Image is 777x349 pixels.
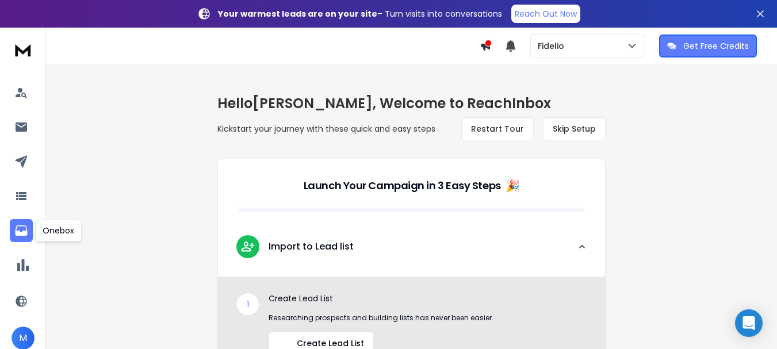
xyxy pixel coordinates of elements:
a: Reach Out Now [511,5,580,23]
p: Researching prospects and building lists has never been easier. [269,313,587,323]
p: Launch Your Campaign in 3 Easy Steps [304,178,501,194]
div: Onebox [35,220,82,241]
button: Restart Tour [461,117,534,140]
p: Create Lead List [269,293,587,304]
span: Skip Setup [553,123,596,135]
p: Reach Out Now [515,8,577,20]
p: Kickstart your journey with these quick and easy steps [217,123,435,135]
span: 🎉 [506,178,520,194]
p: Import to Lead list [269,240,354,254]
p: Fidelio [538,40,569,52]
img: lead [240,239,255,254]
p: Get Free Credits [683,40,749,52]
img: logo [12,39,35,60]
button: leadImport to Lead list [218,226,605,277]
button: Skip Setup [543,117,606,140]
p: – Turn visits into conversations [218,8,502,20]
h1: Hello [PERSON_NAME] , Welcome to ReachInbox [217,94,606,113]
div: 1 [236,293,259,316]
button: Get Free Credits [659,34,757,57]
div: Open Intercom Messenger [735,309,763,337]
strong: Your warmest leads are on your site [218,8,377,20]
